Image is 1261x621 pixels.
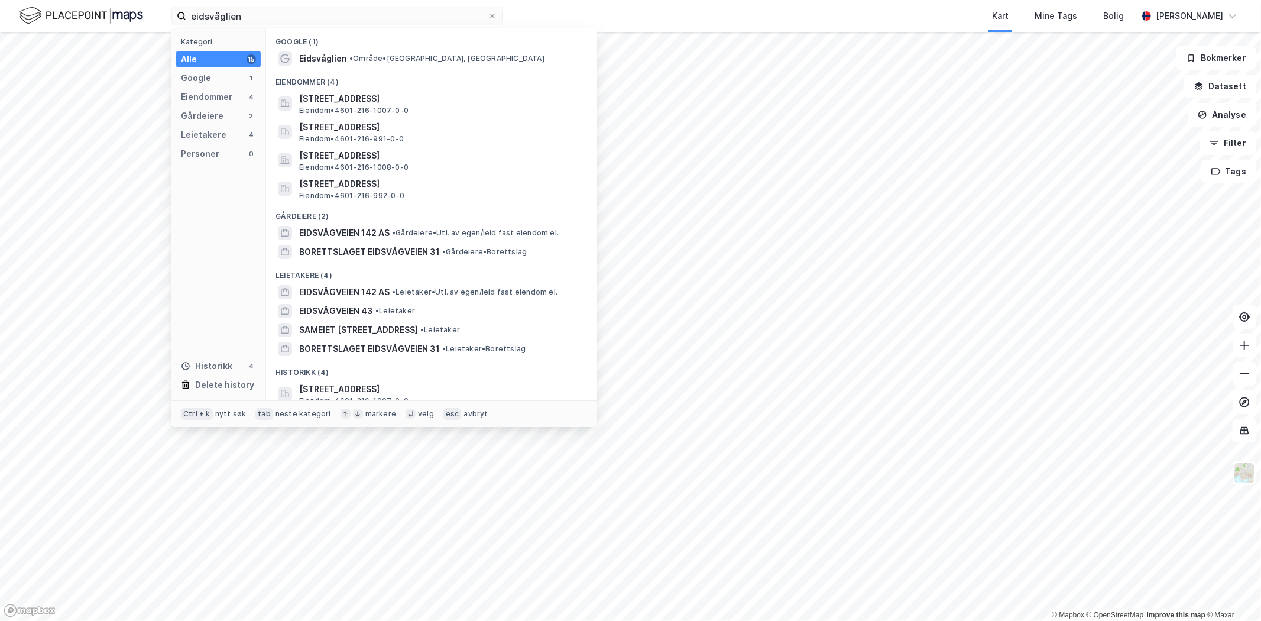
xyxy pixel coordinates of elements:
div: Leietakere (4) [266,261,597,283]
div: 4 [247,130,256,140]
div: nytt søk [215,409,247,419]
span: EIDSVÅGVEIEN 142 AS [299,285,390,299]
span: Eidsvåglien [299,51,347,66]
span: Leietaker • Borettslag [442,344,526,354]
div: Delete history [195,378,254,392]
a: Mapbox [1052,611,1084,619]
div: Eiendommer [181,90,232,104]
div: 1 [247,73,256,83]
span: • [420,325,424,334]
span: [STREET_ADDRESS] [299,120,583,134]
span: Gårdeiere • Borettslag [442,247,527,257]
span: Leietaker [375,306,415,316]
div: Kategori [181,37,261,46]
div: Ctrl + k [181,408,213,420]
iframe: Chat Widget [1202,564,1261,621]
button: Analyse [1188,103,1256,127]
span: • [442,344,446,353]
div: Personer [181,147,219,161]
div: 15 [247,54,256,64]
div: Kart [992,9,1009,23]
span: [STREET_ADDRESS] [299,148,583,163]
button: Bokmerker [1176,46,1256,70]
div: Historikk [181,359,232,373]
span: BORETTSLAGET EIDSVÅGVEIEN 31 [299,245,440,259]
span: • [442,247,446,256]
button: Filter [1200,131,1256,155]
span: • [375,306,379,315]
span: Gårdeiere • Utl. av egen/leid fast eiendom el. [392,228,559,238]
span: EIDSVÅGVEIEN 43 [299,304,373,318]
div: 2 [247,111,256,121]
div: Mine Tags [1035,9,1077,23]
span: [STREET_ADDRESS] [299,382,583,396]
span: [STREET_ADDRESS] [299,177,583,191]
div: 4 [247,92,256,102]
div: 0 [247,149,256,159]
div: Gårdeiere (2) [266,202,597,224]
span: SAMEIET [STREET_ADDRESS] [299,323,418,337]
div: tab [255,408,273,420]
div: markere [365,409,396,419]
input: Søk på adresse, matrikkel, gårdeiere, leietakere eller personer [186,7,488,25]
div: Kontrollprogram for chat [1202,564,1261,621]
span: Leietaker • Utl. av egen/leid fast eiendom el. [392,287,557,297]
span: • [349,54,353,63]
div: 4 [247,361,256,371]
span: • [392,287,396,296]
a: Mapbox homepage [4,604,56,617]
span: Eiendom • 4601-216-1008-0-0 [299,163,409,172]
span: Eiendom • 4601-216-991-0-0 [299,134,404,144]
button: Tags [1201,160,1256,183]
span: • [392,228,396,237]
img: Z [1233,462,1256,484]
span: EIDSVÅGVEIEN 142 AS [299,226,390,240]
button: Datasett [1184,75,1256,98]
div: [PERSON_NAME] [1156,9,1223,23]
div: Leietakere [181,128,226,142]
div: Eiendommer (4) [266,68,597,89]
span: Eiendom • 4601-216-1007-0-0 [299,396,409,406]
div: velg [418,409,434,419]
div: avbryt [463,409,488,419]
a: Improve this map [1147,611,1205,619]
div: Gårdeiere [181,109,223,123]
span: Eiendom • 4601-216-1007-0-0 [299,106,409,115]
div: Bolig [1103,9,1124,23]
img: logo.f888ab2527a4732fd821a326f86c7f29.svg [19,5,143,26]
div: Google (1) [266,28,597,49]
span: Område • [GEOGRAPHIC_DATA], [GEOGRAPHIC_DATA] [349,54,544,63]
div: Google [181,71,211,85]
span: Leietaker [420,325,460,335]
div: Alle [181,52,197,66]
a: OpenStreetMap [1087,611,1144,619]
span: [STREET_ADDRESS] [299,92,583,106]
span: BORETTSLAGET EIDSVÅGVEIEN 31 [299,342,440,356]
div: Historikk (4) [266,358,597,380]
span: Eiendom • 4601-216-992-0-0 [299,191,404,200]
div: esc [443,408,462,420]
div: neste kategori [275,409,331,419]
